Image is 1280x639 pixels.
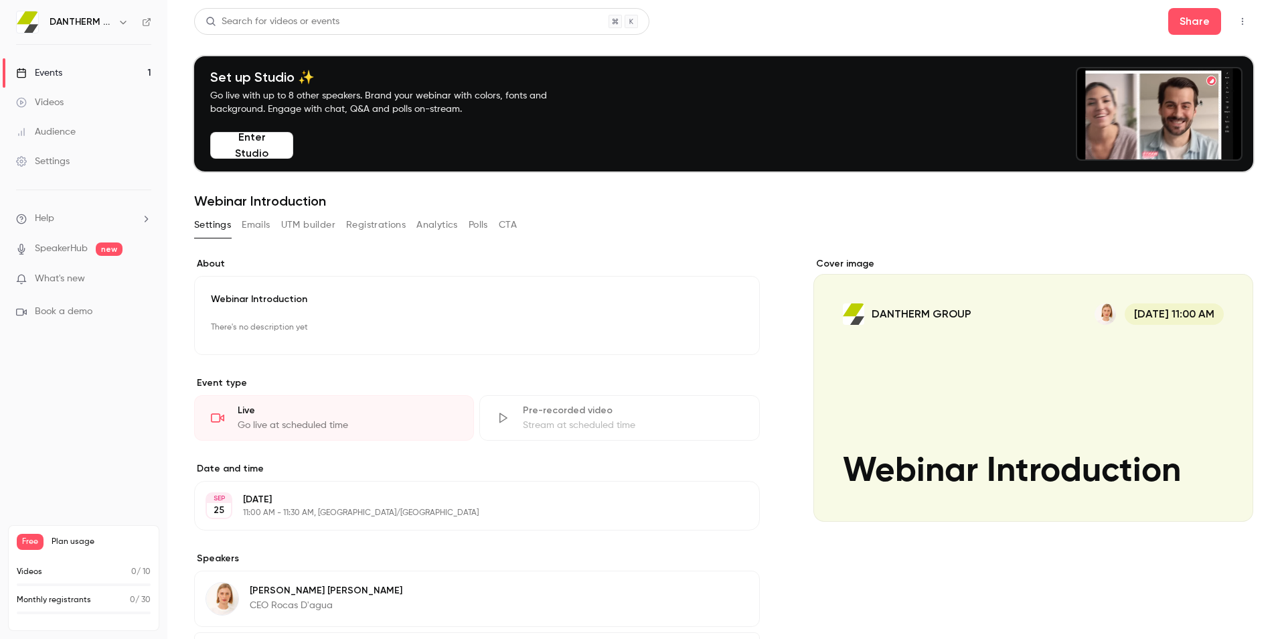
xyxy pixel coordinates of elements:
[194,395,474,441] div: LiveGo live at scheduled time
[210,89,578,116] p: Go live with up to 8 other speakers. Brand your webinar with colors, fonts and background. Engage...
[523,404,742,417] div: Pre-recorded video
[523,419,742,432] div: Stream at scheduled time
[194,214,231,236] button: Settings
[243,493,689,506] p: [DATE]
[346,214,406,236] button: Registrations
[207,494,231,503] div: SEP
[210,69,578,85] h4: Set up Studio ✨
[16,212,151,226] li: help-dropdown-opener
[469,214,488,236] button: Polls
[52,537,151,547] span: Plan usage
[416,214,458,236] button: Analytics
[35,242,88,256] a: SpeakerHub
[214,504,224,517] p: 25
[194,257,760,271] label: About
[194,193,1253,209] h1: Webinar Introduction
[242,214,270,236] button: Emails
[206,15,339,29] div: Search for videos or events
[250,584,402,597] p: [PERSON_NAME] [PERSON_NAME]
[499,214,517,236] button: CTA
[238,419,457,432] div: Go live at scheduled time
[17,566,42,578] p: Videos
[17,594,91,606] p: Monthly registrants
[130,594,151,606] p: / 30
[96,242,123,256] span: new
[813,257,1253,522] section: Cover image
[211,317,743,338] p: There's no description yet
[813,257,1253,271] label: Cover image
[17,534,44,550] span: Free
[35,305,92,319] span: Book a demo
[194,571,760,627] div: Mariana Lopes[PERSON_NAME] [PERSON_NAME]CEO Rocas D'agua
[35,212,54,226] span: Help
[16,66,62,80] div: Events
[211,293,743,306] p: Webinar Introduction
[17,11,38,33] img: DANTHERM GROUP
[131,568,137,576] span: 0
[281,214,335,236] button: UTM builder
[16,96,64,109] div: Videos
[16,125,76,139] div: Audience
[130,596,135,604] span: 0
[238,404,457,417] div: Live
[131,566,151,578] p: / 10
[250,599,402,612] p: CEO Rocas D'agua
[210,132,293,159] button: Enter Studio
[16,155,70,168] div: Settings
[243,508,689,518] p: 11:00 AM - 11:30 AM, [GEOGRAPHIC_DATA]/[GEOGRAPHIC_DATA]
[35,272,85,286] span: What's new
[1168,8,1221,35] button: Share
[206,583,238,615] img: Mariana Lopes
[50,15,112,29] h6: DANTHERM GROUP
[479,395,759,441] div: Pre-recorded videoStream at scheduled time
[194,552,760,565] label: Speakers
[194,462,760,476] label: Date and time
[194,376,760,390] p: Event type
